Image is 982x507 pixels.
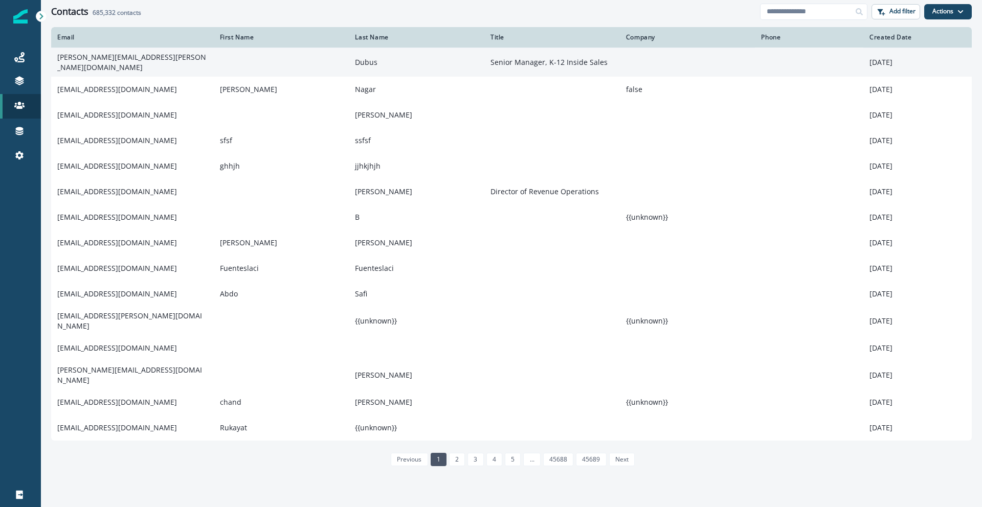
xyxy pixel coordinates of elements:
[51,204,972,230] a: [EMAIL_ADDRESS][DOMAIN_NAME]B{{unknown}}[DATE]
[51,256,972,281] a: [EMAIL_ADDRESS][DOMAIN_NAME]FuenteslaciFuenteslaci[DATE]
[51,179,972,204] a: [EMAIL_ADDRESS][DOMAIN_NAME][PERSON_NAME]Director of Revenue Operations[DATE]
[51,307,214,335] td: [EMAIL_ADDRESS][PERSON_NAME][DOMAIN_NAME]
[51,415,972,441] a: [EMAIL_ADDRESS][DOMAIN_NAME]Rukayat{{unknown}}[DATE]
[620,77,755,102] td: false
[349,389,484,415] td: [PERSON_NAME]
[869,423,966,433] p: [DATE]
[620,389,755,415] td: {{unknown}}
[214,415,349,441] td: Rukayat
[51,256,214,281] td: [EMAIL_ADDRESS][DOMAIN_NAME]
[761,33,857,41] div: Phone
[869,110,966,120] p: [DATE]
[51,389,214,415] td: [EMAIL_ADDRESS][DOMAIN_NAME]
[349,153,484,179] td: jjhkjhjh
[214,128,349,153] td: sfsf
[13,9,28,24] img: Inflection
[467,453,483,466] a: Page 3
[576,453,606,466] a: Page 45689
[51,389,972,415] a: [EMAIL_ADDRESS][DOMAIN_NAME]chand[PERSON_NAME]{{unknown}}[DATE]
[51,361,972,389] a: [PERSON_NAME][EMAIL_ADDRESS][DOMAIN_NAME][PERSON_NAME][DATE]
[620,204,755,230] td: {{unknown}}
[505,453,521,466] a: Page 5
[51,179,214,204] td: [EMAIL_ADDRESS][DOMAIN_NAME]
[869,397,966,407] p: [DATE]
[869,212,966,222] p: [DATE]
[543,453,573,466] a: Page 45688
[93,9,141,16] h2: contacts
[51,153,214,179] td: [EMAIL_ADDRESS][DOMAIN_NAME]
[869,161,966,171] p: [DATE]
[51,102,214,128] td: [EMAIL_ADDRESS][DOMAIN_NAME]
[51,128,214,153] td: [EMAIL_ADDRESS][DOMAIN_NAME]
[51,128,972,153] a: [EMAIL_ADDRESS][DOMAIN_NAME]sfsfssfsf[DATE]
[51,48,214,77] td: [PERSON_NAME][EMAIL_ADDRESS][PERSON_NAME][DOMAIN_NAME]
[51,230,972,256] a: [EMAIL_ADDRESS][DOMAIN_NAME][PERSON_NAME][PERSON_NAME][DATE]
[620,307,755,335] td: {{unknown}}
[51,307,972,335] a: [EMAIL_ADDRESS][PERSON_NAME][DOMAIN_NAME]{{unknown}}{{unknown}}[DATE]
[349,230,484,256] td: [PERSON_NAME]
[51,335,214,361] td: [EMAIL_ADDRESS][DOMAIN_NAME]
[220,33,343,41] div: First Name
[872,4,920,19] button: Add filter
[214,153,349,179] td: ghhjh
[51,361,214,389] td: [PERSON_NAME][EMAIL_ADDRESS][DOMAIN_NAME]
[51,6,88,17] h1: Contacts
[214,256,349,281] td: Fuenteslaci
[51,102,972,128] a: [EMAIL_ADDRESS][DOMAIN_NAME][PERSON_NAME][DATE]
[869,316,966,326] p: [DATE]
[349,204,484,230] td: B
[869,289,966,299] p: [DATE]
[214,77,349,102] td: [PERSON_NAME]
[349,281,484,307] td: Safi
[93,8,116,17] span: 685,332
[490,33,614,41] div: Title
[626,33,749,41] div: Company
[51,77,972,102] a: [EMAIL_ADDRESS][DOMAIN_NAME][PERSON_NAME]Nagarfalse[DATE]
[214,230,349,256] td: [PERSON_NAME]
[523,453,540,466] a: Jump forward
[349,128,484,153] td: ssfsf
[214,389,349,415] td: chand
[449,453,465,466] a: Page 2
[869,33,966,41] div: Created Date
[609,453,635,466] a: Next page
[869,57,966,67] p: [DATE]
[349,77,484,102] td: Nagar
[51,335,972,361] a: [EMAIL_ADDRESS][DOMAIN_NAME][DATE]
[388,453,635,466] ul: Pagination
[490,57,614,67] p: Senior Manager, K-12 Inside Sales
[51,48,972,77] a: [PERSON_NAME][EMAIL_ADDRESS][PERSON_NAME][DOMAIN_NAME]DubusSenior Manager, K-12 Inside Sales[DATE]
[889,8,916,15] p: Add filter
[869,135,966,146] p: [DATE]
[349,415,484,441] td: {{unknown}}
[924,4,972,19] button: Actions
[486,453,502,466] a: Page 4
[51,415,214,441] td: [EMAIL_ADDRESS][DOMAIN_NAME]
[349,102,484,128] td: [PERSON_NAME]
[869,84,966,95] p: [DATE]
[355,33,478,41] div: Last Name
[349,179,484,204] td: [PERSON_NAME]
[51,204,214,230] td: [EMAIL_ADDRESS][DOMAIN_NAME]
[57,33,208,41] div: Email
[51,77,214,102] td: [EMAIL_ADDRESS][DOMAIN_NAME]
[214,281,349,307] td: Abdo
[349,307,484,335] td: {{unknown}}
[51,153,972,179] a: [EMAIL_ADDRESS][DOMAIN_NAME]ghhjhjjhkjhjh[DATE]
[51,281,972,307] a: [EMAIL_ADDRESS][DOMAIN_NAME]AbdoSafi[DATE]
[869,343,966,353] p: [DATE]
[349,361,484,389] td: [PERSON_NAME]
[490,187,614,197] p: Director of Revenue Operations
[869,187,966,197] p: [DATE]
[869,263,966,273] p: [DATE]
[51,230,214,256] td: [EMAIL_ADDRESS][DOMAIN_NAME]
[431,453,447,466] a: Page 1 is your current page
[869,238,966,248] p: [DATE]
[349,256,484,281] td: Fuenteslaci
[51,281,214,307] td: [EMAIL_ADDRESS][DOMAIN_NAME]
[349,48,484,77] td: Dubus
[869,370,966,380] p: [DATE]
